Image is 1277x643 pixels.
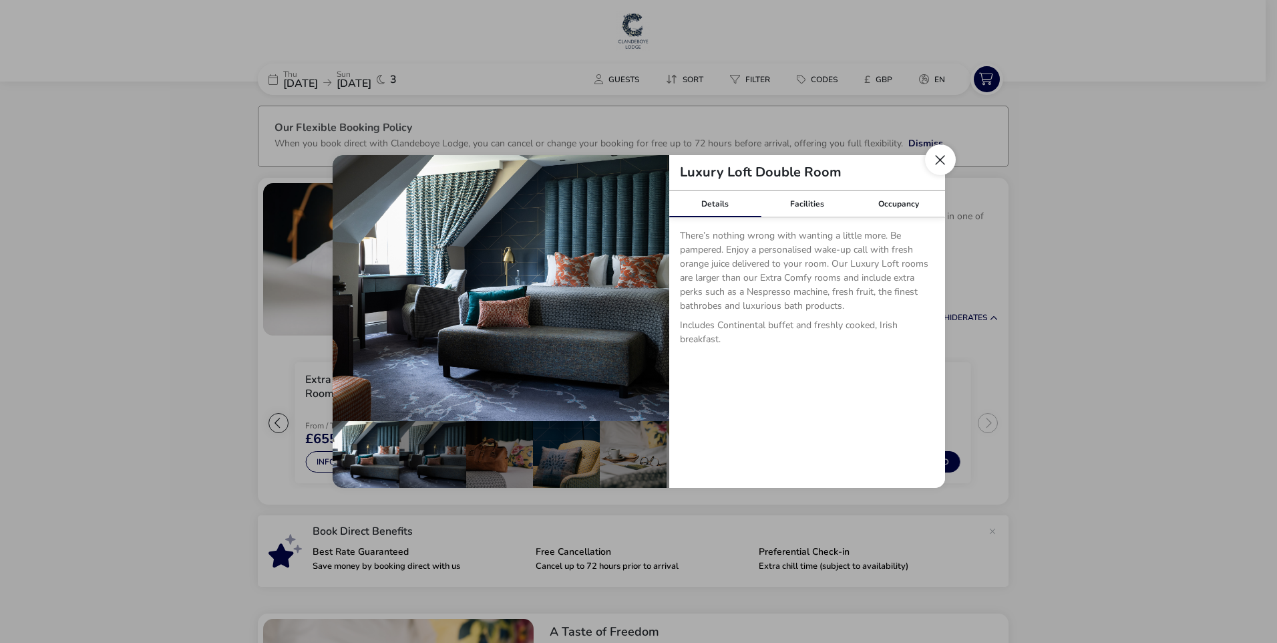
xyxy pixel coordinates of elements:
[333,155,669,421] img: fc66f50458867a4ff90386beeea730469a721b530d40e2a70f6e2d7426766345
[761,190,853,217] div: Facilities
[669,190,761,217] div: Details
[680,318,934,352] p: Includes Continental buffet and freshly cooked, Irish breakfast.
[680,229,934,318] p: There’s nothing wrong with wanting a little more. Be pampered. Enjoy a personalised wake-up call ...
[333,155,945,488] div: details
[669,166,852,179] h2: Luxury Loft Double Room
[925,144,956,175] button: Close dialog
[853,190,945,217] div: Occupancy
